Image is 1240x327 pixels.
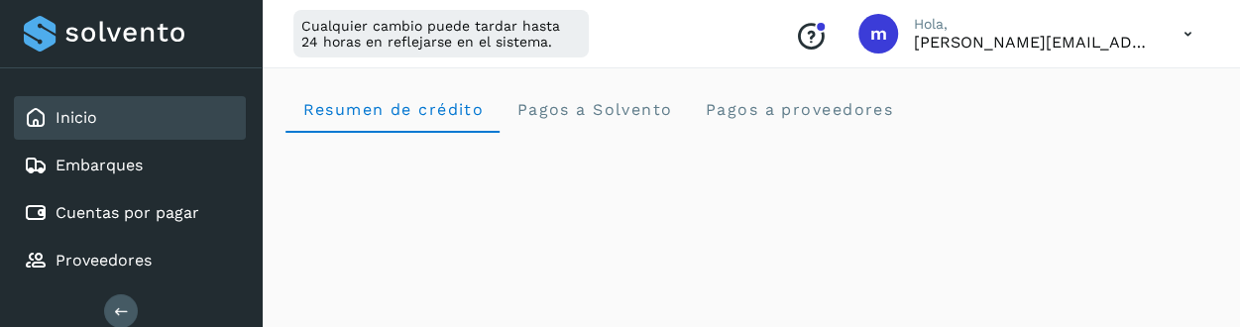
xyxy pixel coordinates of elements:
[56,251,152,270] a: Proveedores
[914,33,1152,52] p: martin.golarte@otarlogistics.com
[301,100,484,119] span: Resumen de crédito
[14,96,246,140] div: Inicio
[56,203,199,222] a: Cuentas por pagar
[293,10,589,57] div: Cualquier cambio puede tardar hasta 24 horas en reflejarse en el sistema.
[914,16,1152,33] p: Hola,
[14,144,246,187] div: Embarques
[14,239,246,282] div: Proveedores
[14,191,246,235] div: Cuentas por pagar
[56,156,143,174] a: Embarques
[704,100,893,119] span: Pagos a proveedores
[56,108,97,127] a: Inicio
[515,100,672,119] span: Pagos a Solvento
